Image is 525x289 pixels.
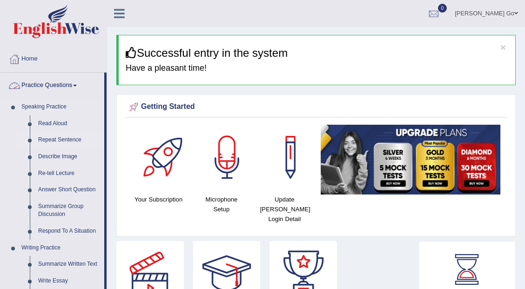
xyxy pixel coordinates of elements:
[17,240,104,256] a: Writing Practice
[34,115,104,132] a: Read Aloud
[321,125,500,194] img: small5.jpg
[34,181,104,198] a: Answer Short Question
[126,64,508,73] h4: Have a pleasant time!
[34,148,104,165] a: Describe Image
[438,4,447,13] span: 0
[126,47,508,59] h3: Successful entry in the system
[34,223,104,240] a: Respond To A Situation
[0,73,104,96] a: Practice Questions
[0,46,107,69] a: Home
[17,99,104,115] a: Speaking Practice
[127,100,505,114] div: Getting Started
[132,195,185,204] h4: Your Subscription
[258,195,311,224] h4: Update [PERSON_NAME] Login Detail
[195,195,248,214] h4: Microphone Setup
[34,132,104,148] a: Repeat Sentence
[34,198,104,223] a: Summarize Group Discussion
[34,165,104,182] a: Re-tell Lecture
[34,256,104,273] a: Summarize Written Text
[500,42,506,52] button: ×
